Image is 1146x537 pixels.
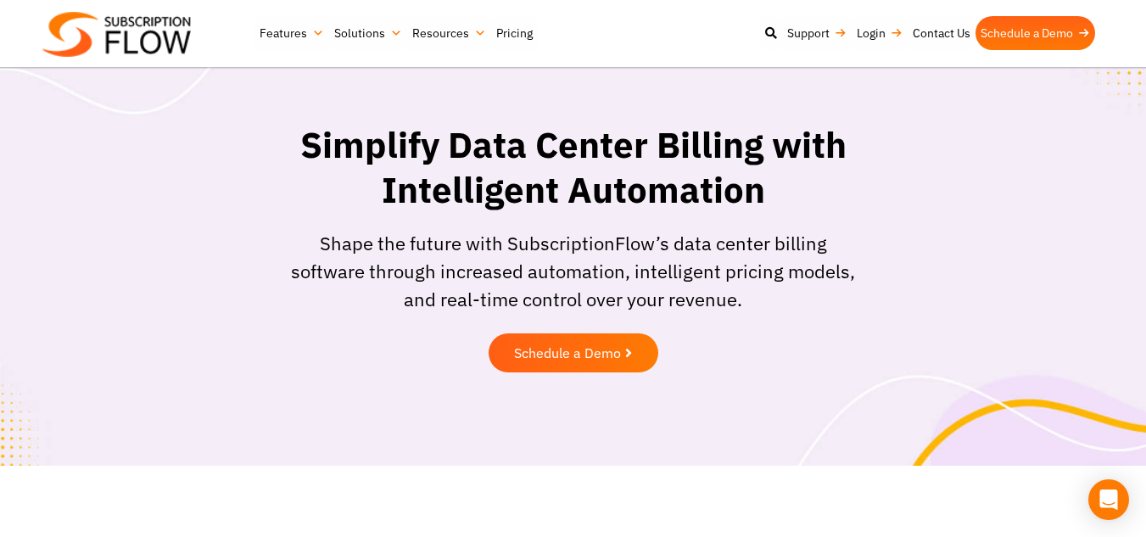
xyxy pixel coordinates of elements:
span: Schedule a Demo [514,346,621,360]
a: Schedule a Demo [489,333,658,372]
h1: Simplify Data Center Billing with Intelligent Automation [291,123,855,212]
img: Subscriptionflow [42,12,191,57]
a: Schedule a Demo [975,16,1095,50]
div: Open Intercom Messenger [1088,479,1129,520]
a: Contact Us [908,16,975,50]
a: Support [782,16,852,50]
p: Shape the future with SubscriptionFlow’s data center billing software through increased automatio... [291,229,855,313]
a: Resources [407,16,491,50]
a: Solutions [329,16,407,50]
a: Pricing [491,16,538,50]
a: Login [852,16,908,50]
a: Features [254,16,329,50]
